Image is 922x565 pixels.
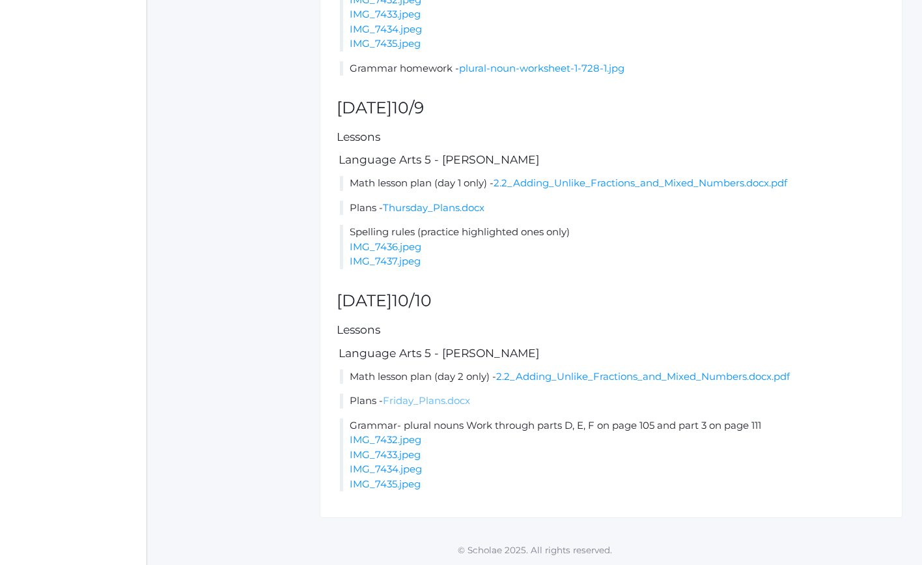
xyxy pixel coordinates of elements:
[350,240,421,253] a: IMG_7436.jpeg
[337,99,886,117] h2: [DATE]
[350,37,421,50] a: IMG_7435.jpeg
[340,176,886,191] li: Math lesson plan (day 1 only) -
[147,543,922,557] p: © Scholae 2025. All rights reserved.
[350,448,421,461] a: IMG_7433.jpeg
[337,154,886,166] h5: Language Arts 5 - [PERSON_NAME]
[383,394,470,407] a: Friday_Plans.docx
[340,225,886,269] li: Spelling rules (practice highlighted ones only)
[350,23,422,35] a: IMG_7434.jpeg
[337,324,886,336] h5: Lessons
[392,291,432,310] span: 10/10
[350,433,421,446] a: IMG_7432.jpeg
[340,394,886,409] li: Plans -
[383,201,484,214] a: Thursday_Plans.docx
[494,177,787,189] a: 2.2_Adding_Unlike_Fractions_and_Mixed_Numbers.docx.pdf
[496,370,790,383] a: 2.2_Adding_Unlike_Fractions_and_Mixed_Numbers.docx.pdf
[340,369,886,384] li: Math lesson plan (day 2 only) -
[392,98,424,117] span: 10/9
[337,131,886,143] h5: Lessons
[350,463,422,475] a: IMG_7434.jpeg
[350,8,421,20] a: IMG_7433.jpeg
[459,62,624,74] a: plural-noun-worksheet-1-728-1.jpg
[350,478,421,490] a: IMG_7435.jpeg
[337,292,886,310] h2: [DATE]
[340,201,886,216] li: Plans -
[340,418,886,492] li: Grammar- plural nouns Work through parts D, E, F on page 105 and part 3 on page 111
[340,61,886,76] li: Grammar homework -
[350,255,421,267] a: IMG_7437.jpeg
[337,347,886,360] h5: Language Arts 5 - [PERSON_NAME]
